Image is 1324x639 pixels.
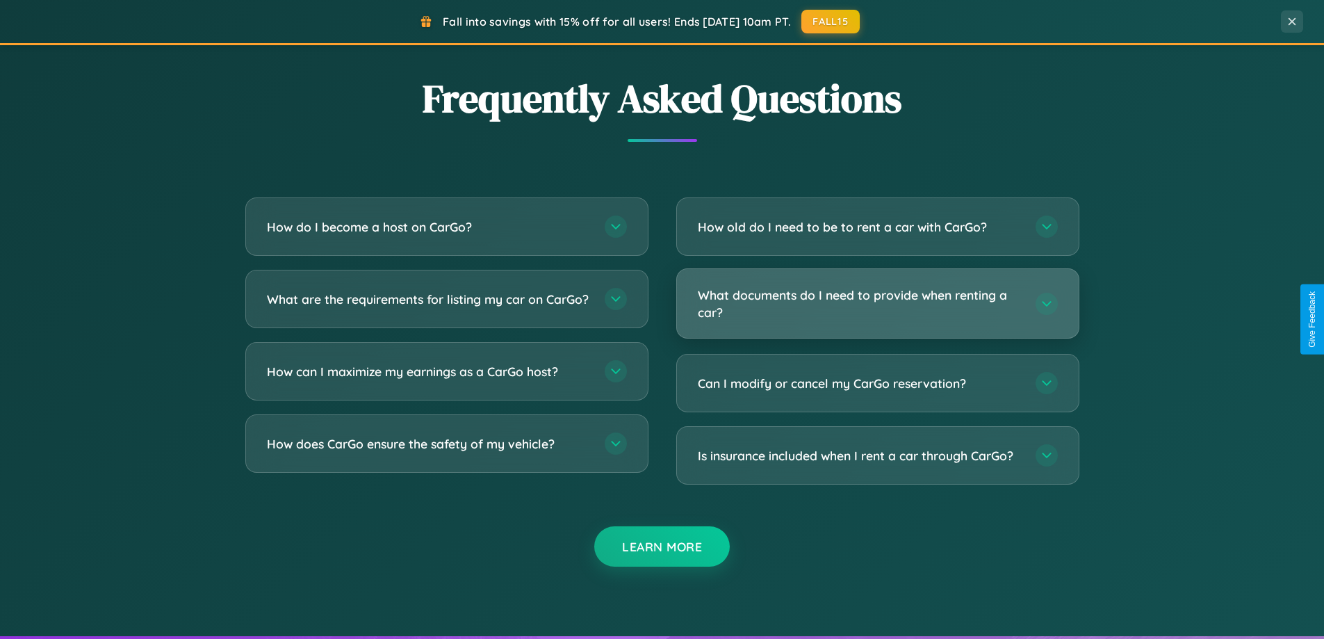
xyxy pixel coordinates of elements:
h2: Frequently Asked Questions [245,72,1079,125]
h3: How does CarGo ensure the safety of my vehicle? [267,435,591,453]
div: Give Feedback [1307,291,1317,348]
span: Fall into savings with 15% off for all users! Ends [DATE] 10am PT. [443,15,791,29]
h3: How old do I need to be to rent a car with CarGo? [698,218,1022,236]
h3: How do I become a host on CarGo? [267,218,591,236]
h3: What are the requirements for listing my car on CarGo? [267,291,591,308]
h3: What documents do I need to provide when renting a car? [698,286,1022,321]
h3: How can I maximize my earnings as a CarGo host? [267,363,591,380]
h3: Is insurance included when I rent a car through CarGo? [698,447,1022,464]
h3: Can I modify or cancel my CarGo reservation? [698,375,1022,392]
button: FALL15 [801,10,860,33]
button: Learn More [594,526,730,567]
